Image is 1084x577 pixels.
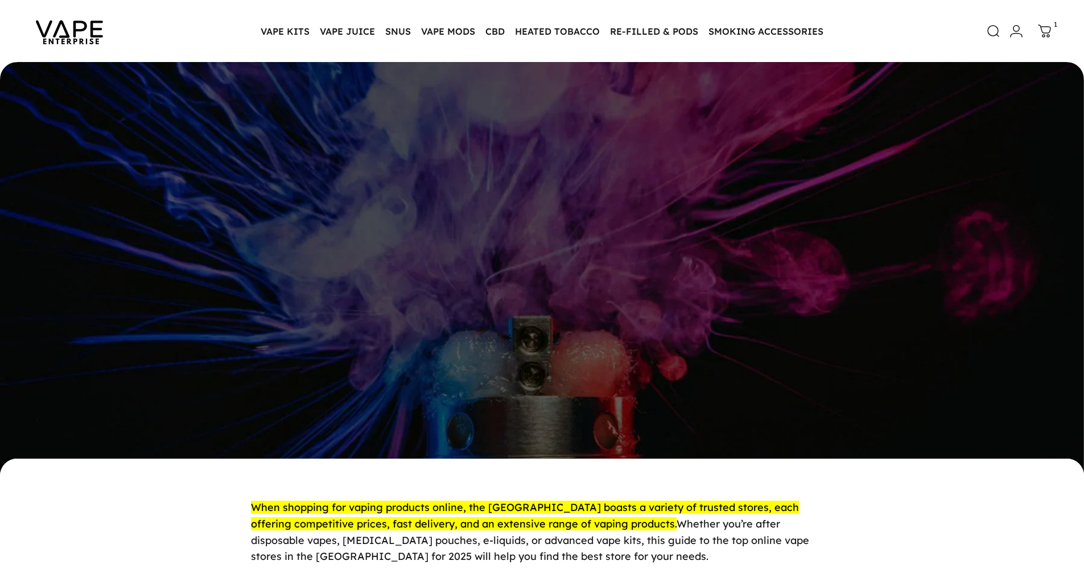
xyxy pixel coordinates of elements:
[605,19,703,43] summary: RE-FILLED & PODS
[416,19,480,43] summary: VAPE MODS
[480,19,510,43] summary: CBD
[255,19,315,43] summary: VAPE KITS
[315,19,380,43] summary: VAPE JUICE
[251,500,834,565] p: Whether you’re after disposable vapes, [MEDICAL_DATA] pouches, e-liquids, or advanced vape kits, ...
[1032,19,1057,44] a: 1 item
[18,5,121,58] img: Vape Enterprise
[510,19,605,43] summary: HEATED TOBACCO
[703,19,829,43] summary: SMOKING ACCESSORIES
[1054,19,1057,30] cart-count: 1 item
[255,19,829,43] nav: Primary
[251,501,799,530] mark: When shopping for vaping products online, the [GEOGRAPHIC_DATA] boasts a variety of trusted store...
[380,19,416,43] summary: SNUS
